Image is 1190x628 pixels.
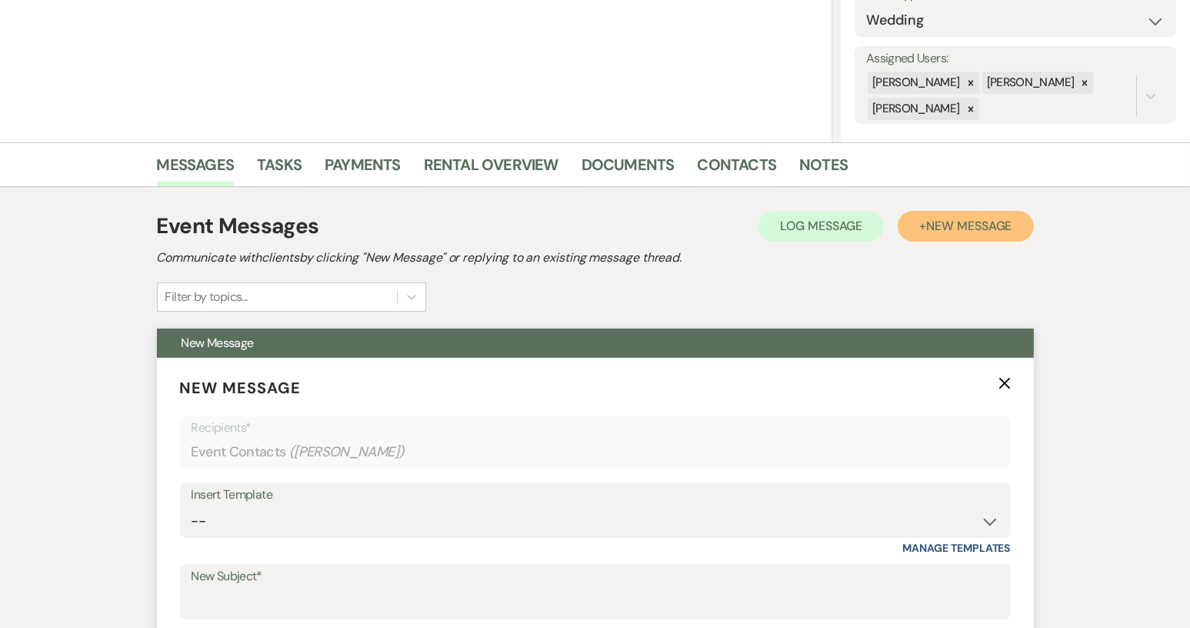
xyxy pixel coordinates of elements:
span: New Message [180,378,302,398]
a: Manage Templates [903,541,1011,555]
span: New Message [182,335,254,351]
label: New Subject* [192,566,999,588]
p: Recipients* [192,418,999,438]
button: Log Message [758,211,884,242]
a: Payments [325,152,401,186]
div: [PERSON_NAME] [982,72,1077,94]
a: Contacts [698,152,777,186]
a: Notes [799,152,848,186]
a: Documents [582,152,675,186]
span: New Message [926,218,1012,234]
a: Messages [157,152,235,186]
a: Tasks [257,152,302,186]
h1: Event Messages [157,210,319,242]
button: +New Message [898,211,1033,242]
div: [PERSON_NAME] [868,72,962,94]
div: Event Contacts [192,437,999,467]
div: Filter by topics... [165,288,248,306]
div: [PERSON_NAME] [868,98,962,120]
h2: Communicate with clients by clicking "New Message" or replying to an existing message thread. [157,249,1034,267]
div: Insert Template [192,484,999,506]
span: ( [PERSON_NAME] ) [289,442,405,463]
label: Assigned Users: [866,48,1165,70]
a: Rental Overview [424,152,558,186]
span: Log Message [780,218,862,234]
